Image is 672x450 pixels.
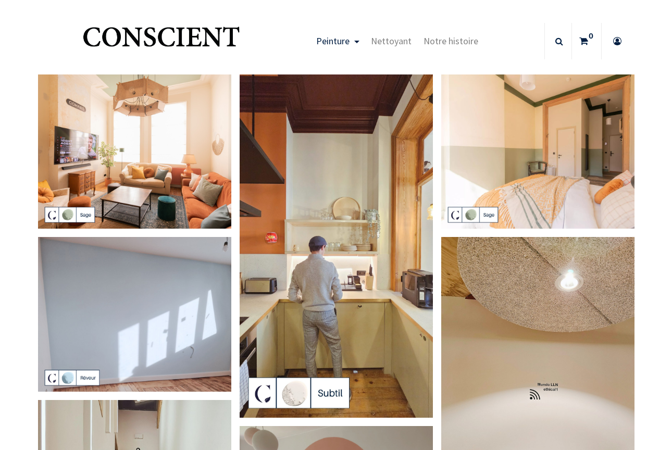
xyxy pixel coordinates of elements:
[586,31,596,41] sup: 0
[441,74,634,229] img: peinture vert sauge
[81,21,242,62] img: Conscient
[572,23,601,59] a: 0
[316,35,350,47] span: Peinture
[310,23,365,59] a: Peinture
[371,35,412,47] span: Nettoyant
[38,74,231,229] img: peinture vert sauge
[81,21,242,62] a: Logo of Conscient
[424,35,478,47] span: Notre histoire
[38,237,231,392] img: peinture bleu clair
[240,74,433,418] img: peinture blanc chaud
